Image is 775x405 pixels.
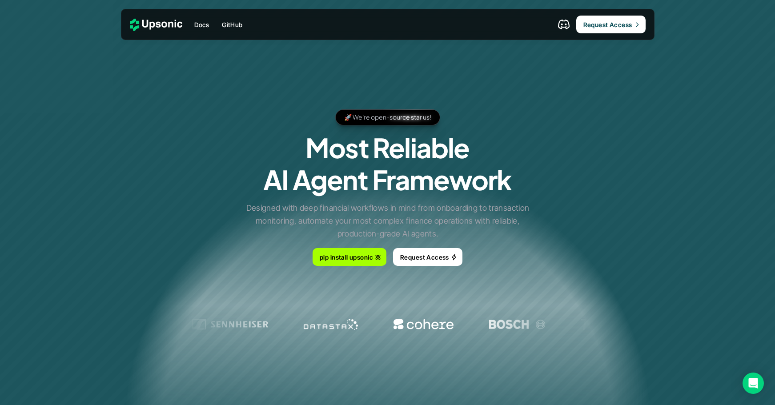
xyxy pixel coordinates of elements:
[189,16,215,32] a: Docs
[335,109,440,125] a: 🚀 We're open-source star us!🚀 We're open-source star us!🚀 We're open-source star us!🚀 We're open-...
[243,202,532,240] p: Designed with deep financial workflows in mind from onboarding to transaction monitoring, automat...
[217,16,248,32] a: GitHub
[576,16,646,33] a: Request Access
[222,20,243,29] p: GitHub
[393,248,462,266] a: Request Access
[344,112,431,123] p: 🚀 We're open-source star us!
[194,20,209,29] p: Docs
[743,373,764,394] div: Open Intercom Messenger
[313,248,386,266] a: pip install upsonic
[263,132,512,196] h1: Most Reliable AI Agent Framework
[320,252,373,261] p: pip install upsonic
[400,252,449,261] p: Request Access
[583,20,632,29] p: Request Access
